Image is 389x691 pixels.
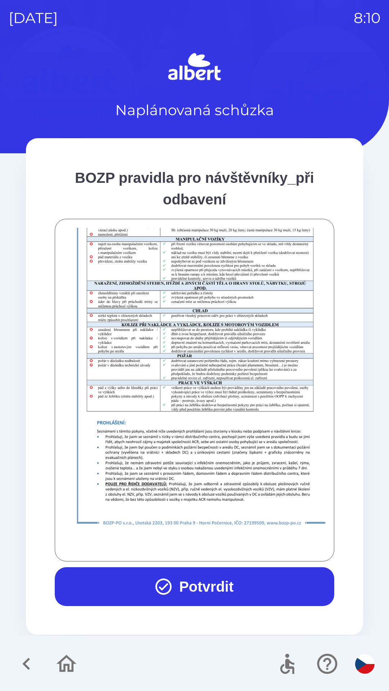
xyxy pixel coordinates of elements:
img: cs flag [355,654,375,674]
p: Naplánovaná schůzka [115,99,274,121]
img: t5iKY4Cocv4gECBCogIEgBgIECBAgQIAAAQIEDAQNECBAgAABAgQIECCwAh4EVRAgQIAAAQIECBAg4EHQAAECBAgQIECAAAEC... [64,137,343,532]
img: Logo [26,50,363,85]
p: 8:10 [354,7,380,29]
button: Potvrdit [55,567,334,606]
div: BOZP pravidla pro návštěvníky_při odbavení [55,167,334,210]
p: [DATE] [9,7,58,29]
